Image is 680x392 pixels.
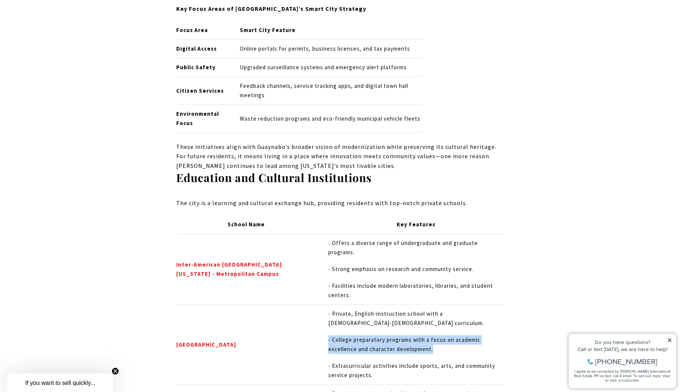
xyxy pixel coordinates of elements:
[176,5,366,12] strong: Key Focus Areas of [GEOGRAPHIC_DATA]’s Smart City Strategy
[176,21,234,39] th: Focus Area
[9,46,106,60] span: I agree to be contacted by [PERSON_NAME] International Real Estate PR via text, call & email. To ...
[176,110,219,127] strong: Environmental Focus
[233,21,421,39] th: Smart City Feature
[328,310,484,326] span: - Private, English-instruction school with a [DEMOGRAPHIC_DATA]-[DEMOGRAPHIC_DATA] curriculum.
[328,265,474,273] span: - Strong emphasis on research and community service.
[176,45,217,52] strong: Digital Access
[397,221,435,228] strong: Key Features
[176,142,504,171] p: These initiatives align with Guaynabo’s broader vision of modernization while preserving its cult...
[328,336,480,353] span: - College preparatory programs with a focus on academic excellence and character development.
[233,58,421,77] td: Upgraded surveillance systems and emergency alert platforms
[328,282,493,299] span: - Facilities include modern laboratories, libraries, and student centers.
[228,221,265,228] strong: School Name
[7,373,113,392] div: If you want to sell quickly...Close teaser
[328,239,478,256] span: - Offers a diverse range of undergraduate and graduate programs.
[176,64,216,71] strong: Public Safety
[176,199,467,207] span: The city is a learning and cultural exchange hub, providing residents with top-notch private scho...
[30,35,93,42] span: [PHONE_NUMBER]
[176,341,236,348] a: Wesleyan Academy - open in a new tab
[233,77,421,105] td: Feedback channels, service tracking apps, and digital town hall meetings
[8,24,107,29] div: Call or text [DATE], we are here to help!
[176,87,224,94] strong: Citizen Services
[8,17,107,22] div: Do you have questions?
[233,105,421,133] td: Waste reduction programs and eco-friendly municipal vehicle fleets
[233,39,421,58] td: Online portals for permits, business licenses, and tax payments
[328,362,495,379] span: - Extracurricular activities include sports, arts, and community service projects.
[112,367,119,375] button: Close teaser
[25,380,95,386] span: If you want to sell quickly...
[176,170,372,185] strong: Education and Cultural Institutions
[176,261,282,277] a: Inter-American University of Puerto Rico - Metropolitan Campus - open in a new tab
